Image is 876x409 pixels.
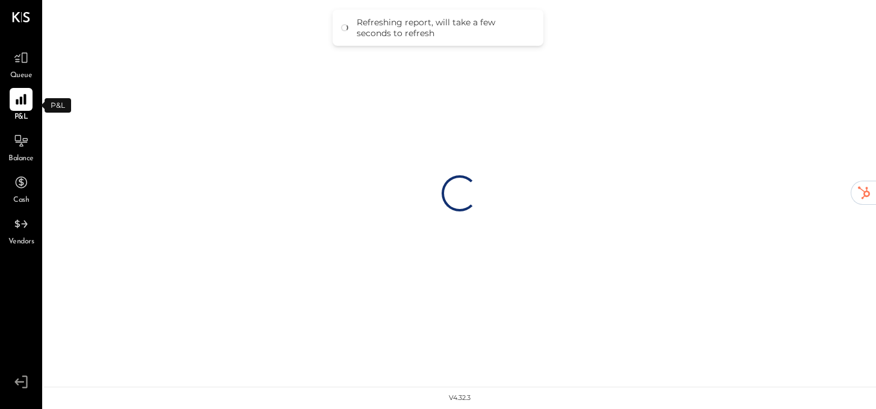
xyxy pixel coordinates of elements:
a: P&L [1,88,42,123]
a: Vendors [1,213,42,248]
span: Cash [13,195,29,206]
span: P&L [14,112,28,123]
a: Queue [1,46,42,81]
a: Cash [1,171,42,206]
div: v 4.32.3 [449,393,471,403]
span: Vendors [8,237,34,248]
a: Balance [1,130,42,164]
div: Refreshing report, will take a few seconds to refresh [357,17,531,39]
div: P&L [45,98,71,113]
span: Balance [8,154,34,164]
span: Queue [10,70,33,81]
